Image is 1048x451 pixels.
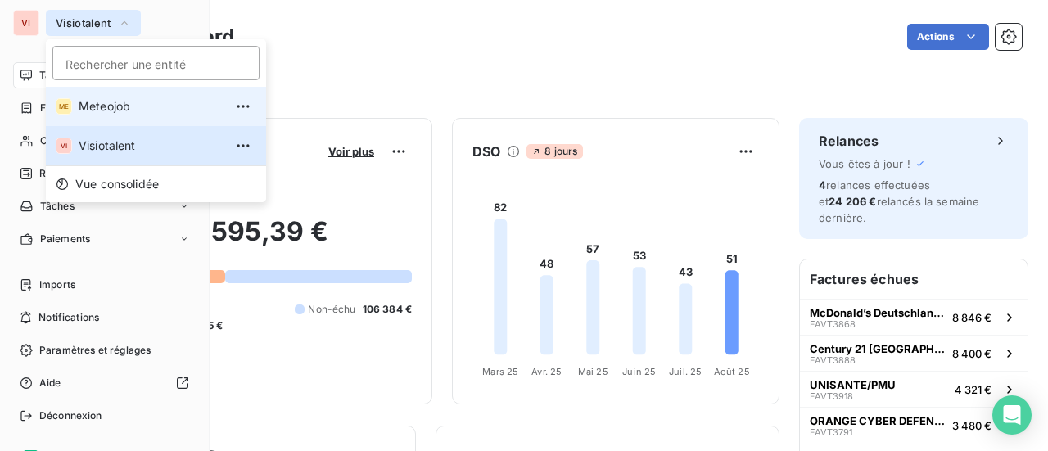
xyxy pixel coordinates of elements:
[75,176,159,192] span: Vue consolidée
[13,62,196,88] a: Tableau de bord
[622,366,656,377] tspan: Juin 25
[13,337,196,363] a: Paramètres et réglages
[328,145,374,158] span: Voir plus
[800,259,1028,299] h6: Factures échues
[810,306,946,319] span: McDonald’s Deutschland LLC
[56,98,72,115] div: ME
[714,366,750,377] tspan: Août 25
[800,407,1028,443] button: ORANGE CYBER DEFENSEFAVT37913 480 €
[819,131,879,151] h6: Relances
[526,144,582,159] span: 8 jours
[952,347,992,360] span: 8 400 €
[39,408,102,423] span: Déconnexion
[810,355,856,365] span: FAVT3888
[800,371,1028,407] button: UNISANTE/PMUFAVT39184 321 €
[13,193,196,219] a: Tâches
[39,68,115,83] span: Tableau de bord
[810,427,852,437] span: FAVT3791
[13,128,196,154] a: Clients
[992,395,1032,435] div: Open Intercom Messenger
[39,166,83,181] span: Relances
[39,343,151,358] span: Paramètres et réglages
[56,16,111,29] span: Visiotalent
[531,366,562,377] tspan: Avr. 25
[955,383,992,396] span: 4 321 €
[93,215,412,264] h2: 81 595,39 €
[40,101,82,115] span: Factures
[40,133,73,148] span: Clients
[819,178,979,224] span: relances effectuées et relancés la semaine dernière.
[810,414,946,427] span: ORANGE CYBER DEFENSE
[810,378,896,391] span: UNISANTE/PMU
[13,95,196,121] a: Factures
[819,178,826,192] span: 4
[13,370,196,396] a: Aide
[669,366,702,377] tspan: Juil. 25
[40,232,90,246] span: Paiements
[819,157,910,170] span: Vous êtes à jour !
[13,10,39,36] div: VI
[79,138,224,154] span: Visiotalent
[13,272,196,298] a: Imports
[363,302,412,317] span: 106 384 €
[810,391,853,401] span: FAVT3918
[13,226,196,252] a: Paiements
[482,366,518,377] tspan: Mars 25
[13,160,196,187] a: Relances
[79,98,224,115] span: Meteojob
[907,24,989,50] button: Actions
[39,376,61,390] span: Aide
[952,419,992,432] span: 3 480 €
[52,46,260,80] input: placeholder
[952,311,992,324] span: 8 846 €
[38,310,99,325] span: Notifications
[578,366,608,377] tspan: Mai 25
[56,138,72,154] div: VI
[810,342,946,355] span: Century 21 [GEOGRAPHIC_DATA]
[800,299,1028,335] button: McDonald’s Deutschland LLCFAVT38688 846 €
[810,319,856,329] span: FAVT3868
[39,277,75,292] span: Imports
[323,144,379,159] button: Voir plus
[800,335,1028,371] button: Century 21 [GEOGRAPHIC_DATA]FAVT38888 400 €
[308,302,355,317] span: Non-échu
[829,195,876,208] span: 24 206 €
[40,199,75,214] span: Tâches
[472,142,500,161] h6: DSO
